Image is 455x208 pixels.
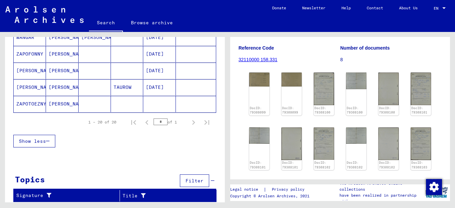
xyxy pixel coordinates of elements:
div: Signature [16,192,115,199]
mat-cell: ZAPOFONNY [14,46,46,62]
div: | [230,186,312,193]
mat-cell: [PERSON_NAME] [46,29,78,46]
p: Copyright © Arolsen Archives, 2021 [230,193,312,199]
mat-cell: [DATE] [143,63,176,79]
b: Reference Code [238,45,274,51]
mat-cell: [DATE] [143,46,176,62]
mat-cell: [PERSON_NAME] [14,63,46,79]
a: DocID: 79308102 [379,161,395,169]
a: DocID: 79308100 [379,106,395,114]
mat-cell: ZAPOTOEZNY [14,96,46,112]
a: DocID: 79308100 [347,106,363,114]
img: Change consent [426,179,442,195]
button: Last page [200,115,214,129]
a: DocID: 79308099 [282,106,298,114]
mat-cell: [PERSON_NAME] [46,96,78,112]
img: 003.jpg [378,127,399,160]
span: Show less [19,138,46,144]
img: 001.jpg [314,127,334,160]
p: 8 [340,56,442,63]
a: DocID: 79308101 [250,161,266,169]
a: DocID: 79308099 [250,106,266,114]
b: Number of documents [340,45,390,51]
img: 001.jpg [411,127,431,160]
span: EN [434,6,441,11]
div: Title [123,190,210,201]
img: 001.jpg [314,73,334,105]
a: Privacy policy [266,186,312,193]
img: 001.jpg [249,73,269,87]
a: DocID: 79308101 [411,106,427,114]
img: 001.jpg [411,73,431,105]
a: DocID: 79308103 [411,161,427,169]
img: 002.jpg [249,127,269,144]
button: Show less [13,135,55,147]
mat-cell: [PERSON_NAME] [46,79,78,96]
mat-cell: [PERSON_NAME] [46,63,78,79]
mat-cell: [DATE] [143,29,176,46]
a: Search [89,15,123,32]
button: First page [127,115,140,129]
span: Filter [186,178,204,184]
div: Topics [15,173,45,185]
mat-cell: WANGAR [14,29,46,46]
div: Title [123,192,203,199]
div: Signature [16,190,121,201]
a: DocID: 79308100 [314,106,330,114]
a: Legal notice [230,186,263,193]
div: Change consent [426,179,442,195]
img: 002.jpg [346,127,366,144]
img: 003.jpg [281,127,302,160]
button: Previous page [140,115,154,129]
mat-cell: [DATE] [143,79,176,96]
button: Filter [180,174,209,187]
p: The Arolsen Archives online collections [339,180,423,192]
p: have been realized in partnership with [339,192,423,204]
img: 002.jpg [346,73,366,89]
img: yv_logo.png [424,184,449,201]
a: Browse archive [123,15,181,31]
mat-cell: [PERSON_NAME] [14,79,46,96]
mat-cell: TAUROW [111,79,143,96]
img: Arolsen_neg.svg [5,6,84,23]
img: 003.jpg [378,73,399,105]
button: Next page [187,115,200,129]
a: DocID: 79308101 [282,161,298,169]
a: DocID: 79308102 [314,161,330,169]
div: 1 – 20 of 20 [88,119,116,125]
mat-cell: [PERSON_NAME] [79,29,111,46]
a: DocID: 79308102 [347,161,363,169]
img: 002.jpg [281,73,302,87]
a: 32110000 158.331 [238,57,277,62]
div: of 1 [154,119,187,125]
mat-cell: [PERSON_NAME] [46,46,78,62]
